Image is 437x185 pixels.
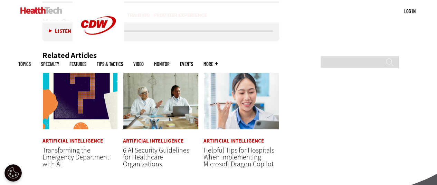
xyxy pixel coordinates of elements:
[20,7,62,14] img: Home
[42,138,103,144] a: Artificial Intelligence
[203,61,218,67] span: More
[133,61,144,67] a: Video
[4,164,22,182] button: Open Preferences
[41,61,59,67] span: Specialty
[4,164,22,182] div: Cookie Settings
[123,72,199,129] img: Doctors meeting in the office
[203,138,264,144] a: Artificial Intelligence
[154,61,170,67] a: MonITor
[123,138,183,144] a: Artificial Intelligence
[73,46,124,53] a: CDW
[203,72,279,129] img: Doctor using phone to dictate to tablet
[180,61,193,67] a: Events
[203,146,274,169] a: Helpful Tips for Hospitals When Implementing Microsoft Dragon Copilot
[123,146,189,169] a: 6 AI Security Guidelines for Healthcare Organizations
[404,8,416,14] a: Log in
[404,8,416,15] div: User menu
[18,61,31,67] span: Topics
[42,72,118,129] img: illustration of question mark
[97,61,123,67] a: Tips & Tactics
[42,146,109,169] a: Transforming the Emergency Department with AI
[69,61,86,67] a: Features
